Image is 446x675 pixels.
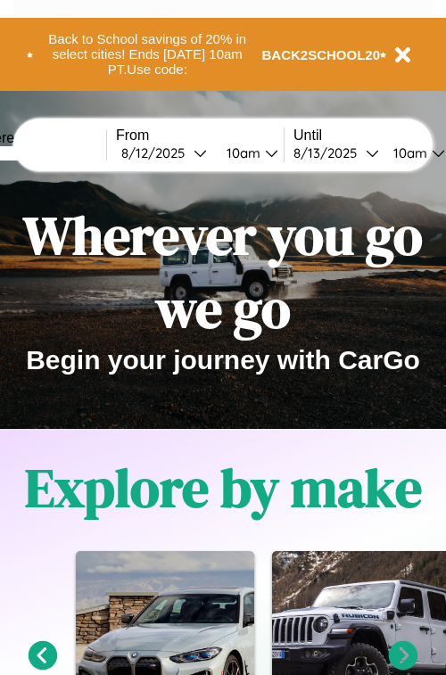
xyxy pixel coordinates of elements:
button: Back to School savings of 20% in select cities! Ends [DATE] 10am PT.Use code: [33,27,262,82]
button: 10am [212,144,284,162]
div: 8 / 13 / 2025 [293,144,366,161]
label: From [116,128,284,144]
div: 10am [218,144,265,161]
b: BACK2SCHOOL20 [262,47,381,62]
button: 8/12/2025 [116,144,212,162]
div: 8 / 12 / 2025 [121,144,194,161]
h1: Explore by make [25,451,422,524]
div: 10am [384,144,432,161]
